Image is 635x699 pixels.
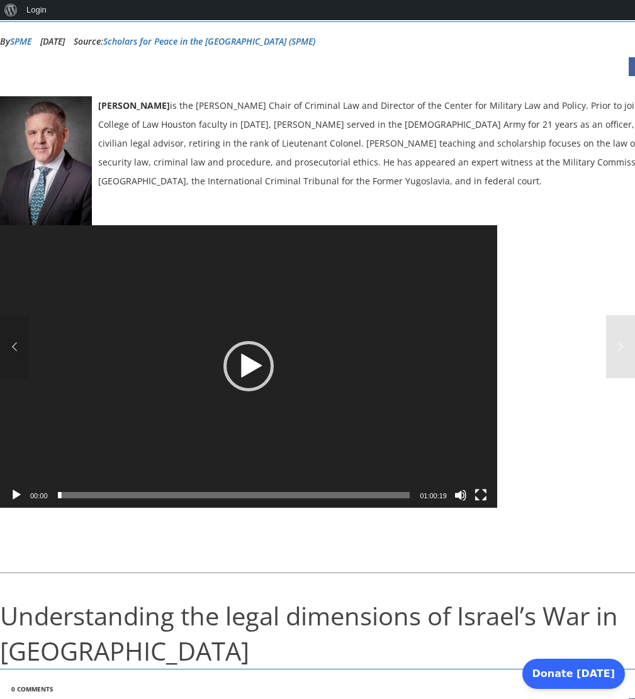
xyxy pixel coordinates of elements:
[223,341,274,391] div: Play
[58,492,410,498] span: Time Slider
[98,99,170,111] strong: [PERSON_NAME]
[74,32,315,51] div: Source:
[11,685,53,693] a: 0 Comments
[475,489,487,501] button: Fullscreen
[103,35,315,47] a: Scholars for Peace in the [GEOGRAPHIC_DATA] (SPME)
[420,492,447,500] span: 01:00:19
[10,35,31,47] a: SPME
[10,489,23,501] button: Play
[30,492,48,500] span: 00:00
[40,32,65,51] li: [DATE]
[454,489,467,501] button: Mute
